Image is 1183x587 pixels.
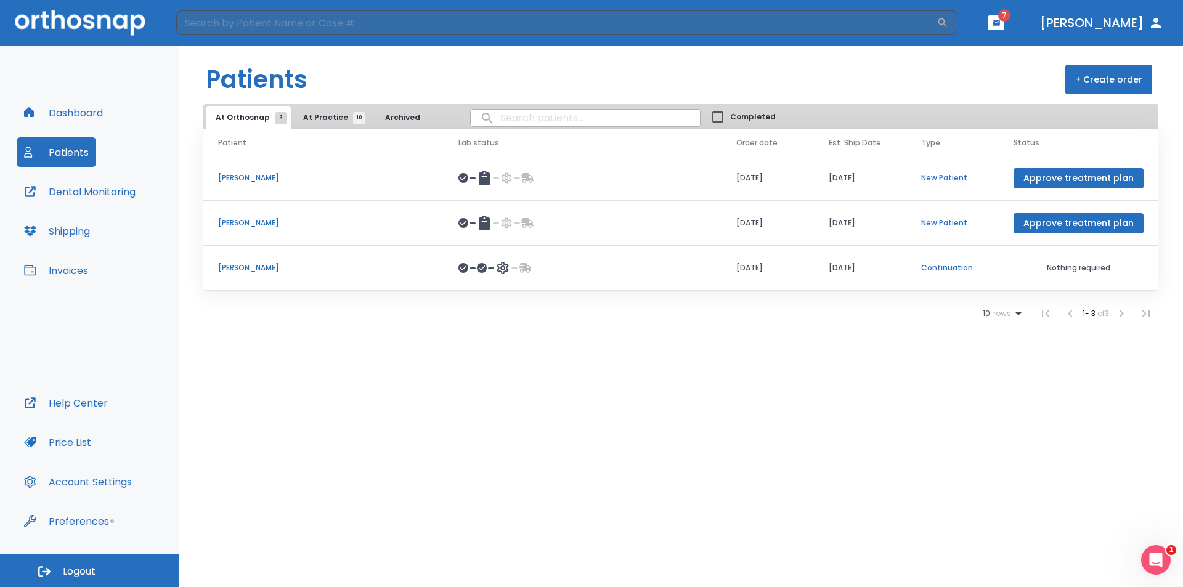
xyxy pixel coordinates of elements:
[921,137,940,148] span: Type
[17,467,139,496] button: Account Settings
[1083,308,1097,318] span: 1 - 3
[17,98,110,128] button: Dashboard
[814,156,906,201] td: [DATE]
[17,427,99,457] button: Price List
[216,112,281,123] span: At Orthosnap
[206,61,307,98] h1: Patients
[15,10,145,35] img: Orthosnap
[17,137,96,167] button: Patients
[218,217,429,229] p: [PERSON_NAME]
[17,388,115,418] button: Help Center
[303,112,359,123] span: At Practice
[990,309,1011,318] span: rows
[1065,65,1152,94] button: + Create order
[17,177,143,206] button: Dental Monitoring
[1014,262,1144,273] p: Nothing required
[218,137,246,148] span: Patient
[275,112,287,124] span: 3
[206,106,436,129] div: tabs
[814,246,906,291] td: [DATE]
[1141,545,1171,575] iframe: Intercom live chat
[983,309,990,318] span: 10
[829,137,881,148] span: Est. Ship Date
[1014,137,1039,148] span: Status
[998,9,1010,22] span: 7
[722,156,814,201] td: [DATE]
[17,506,116,536] button: Preferences
[63,565,96,578] span: Logout
[1035,12,1168,34] button: [PERSON_NAME]
[921,262,984,273] p: Continuation
[107,516,118,527] div: Tooltip anchor
[722,201,814,246] td: [DATE]
[458,137,499,148] span: Lab status
[1014,168,1144,188] button: Approve treatment plan
[218,262,429,273] p: [PERSON_NAME]
[471,106,700,130] input: search
[372,106,433,129] button: Archived
[722,246,814,291] td: [DATE]
[736,137,778,148] span: Order date
[176,10,937,35] input: Search by Patient Name or Case #
[17,256,96,285] button: Invoices
[353,112,365,124] span: 10
[921,172,984,184] p: New Patient
[218,172,429,184] p: [PERSON_NAME]
[1014,213,1144,233] button: Approve treatment plan
[17,216,97,246] button: Shipping
[921,217,984,229] p: New Patient
[814,201,906,246] td: [DATE]
[1166,545,1176,555] span: 1
[1097,308,1109,318] span: of 3
[730,111,776,123] span: Completed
